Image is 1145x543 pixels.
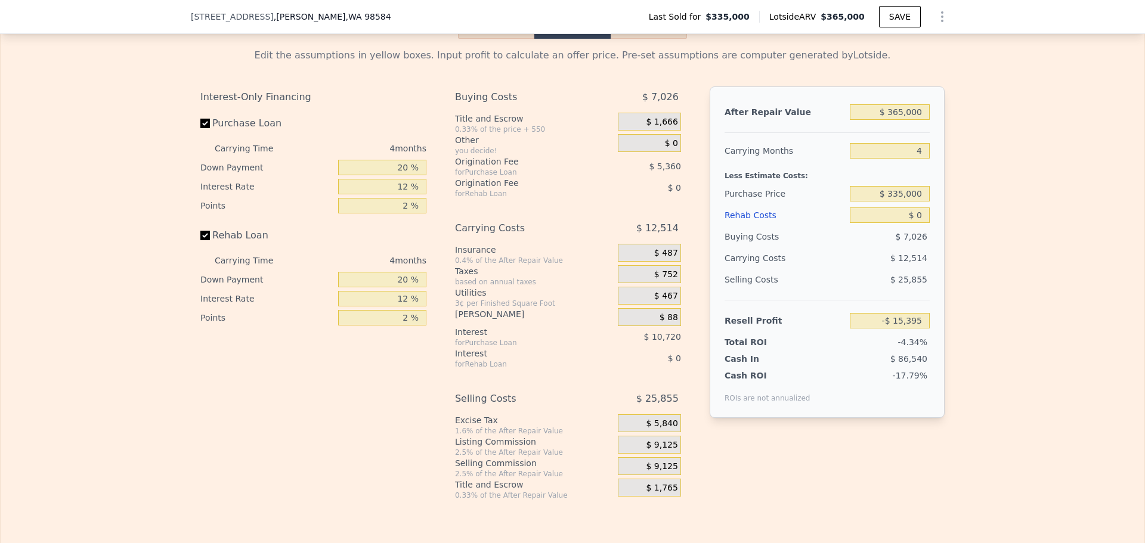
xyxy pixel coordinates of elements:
[654,248,678,259] span: $ 487
[898,337,927,347] span: -4.34%
[668,183,681,193] span: $ 0
[642,86,679,108] span: $ 7,026
[200,86,426,108] div: Interest-Only Financing
[200,113,333,134] label: Purchase Loan
[705,11,750,23] span: $335,000
[455,277,613,287] div: based on annual taxes
[200,48,945,63] div: Edit the assumptions in yellow boxes. Input profit to calculate an offer price. Pre-set assumptio...
[455,347,588,359] div: Interest
[636,218,679,239] span: $ 12,514
[455,177,588,189] div: Origination Fee
[649,11,706,23] span: Last Sold for
[455,457,613,469] div: Selling Commission
[455,125,613,134] div: 0.33% of the price + 550
[725,353,799,365] div: Cash In
[200,289,333,308] div: Interest Rate
[200,158,333,177] div: Down Payment
[879,6,921,27] button: SAVE
[455,256,613,265] div: 0.4% of the After Repair Value
[646,440,677,451] span: $ 9,125
[725,370,810,381] div: Cash ROI
[215,139,292,158] div: Carrying Time
[725,336,799,348] div: Total ROI
[455,479,613,491] div: Title and Escrow
[346,12,391,21] span: , WA 98584
[890,275,927,284] span: $ 25,855
[455,218,588,239] div: Carrying Costs
[455,436,613,448] div: Listing Commission
[646,461,677,472] span: $ 9,125
[821,12,865,21] span: $365,000
[455,156,588,167] div: Origination Fee
[200,225,333,246] label: Rehab Loan
[654,269,678,280] span: $ 752
[455,388,588,409] div: Selling Costs
[646,117,677,128] span: $ 1,666
[890,354,927,364] span: $ 86,540
[297,251,426,270] div: 4 months
[200,270,333,289] div: Down Payment
[455,265,613,277] div: Taxes
[725,247,799,269] div: Carrying Costs
[455,113,613,125] div: Title and Escrow
[455,308,613,320] div: [PERSON_NAME]
[644,332,681,342] span: $ 10,720
[725,269,845,290] div: Selling Costs
[191,11,274,23] span: [STREET_ADDRESS]
[668,353,681,363] span: $ 0
[725,140,845,162] div: Carrying Months
[455,359,588,369] div: for Rehab Loan
[646,418,677,429] span: $ 5,840
[200,119,210,128] input: Purchase Loan
[725,381,810,403] div: ROIs are not annualized
[654,291,678,302] span: $ 467
[200,308,333,327] div: Points
[455,414,613,426] div: Excise Tax
[455,426,613,436] div: 1.6% of the After Repair Value
[455,86,588,108] div: Buying Costs
[725,204,845,226] div: Rehab Costs
[890,253,927,263] span: $ 12,514
[455,287,613,299] div: Utilities
[725,226,845,247] div: Buying Costs
[660,312,678,323] span: $ 88
[455,244,613,256] div: Insurance
[930,5,954,29] button: Show Options
[200,231,210,240] input: Rehab Loan
[200,196,333,215] div: Points
[725,101,845,123] div: After Repair Value
[455,146,613,156] div: you decide!
[455,189,588,198] div: for Rehab Loan
[725,183,845,204] div: Purchase Price
[200,177,333,196] div: Interest Rate
[769,11,821,23] span: Lotside ARV
[455,338,588,347] div: for Purchase Loan
[636,388,679,409] span: $ 25,855
[725,162,930,183] div: Less Estimate Costs:
[893,371,927,380] span: -17.79%
[455,134,613,146] div: Other
[455,469,613,479] div: 2.5% of the After Repair Value
[455,326,588,338] div: Interest
[274,11,391,23] span: , [PERSON_NAME]
[725,310,845,331] div: Resell Profit
[649,162,680,171] span: $ 5,360
[455,299,613,308] div: 3¢ per Finished Square Foot
[665,138,678,149] span: $ 0
[297,139,426,158] div: 4 months
[455,448,613,457] div: 2.5% of the After Repair Value
[215,251,292,270] div: Carrying Time
[455,491,613,500] div: 0.33% of the After Repair Value
[455,167,588,177] div: for Purchase Loan
[646,483,677,494] span: $ 1,765
[896,232,927,241] span: $ 7,026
